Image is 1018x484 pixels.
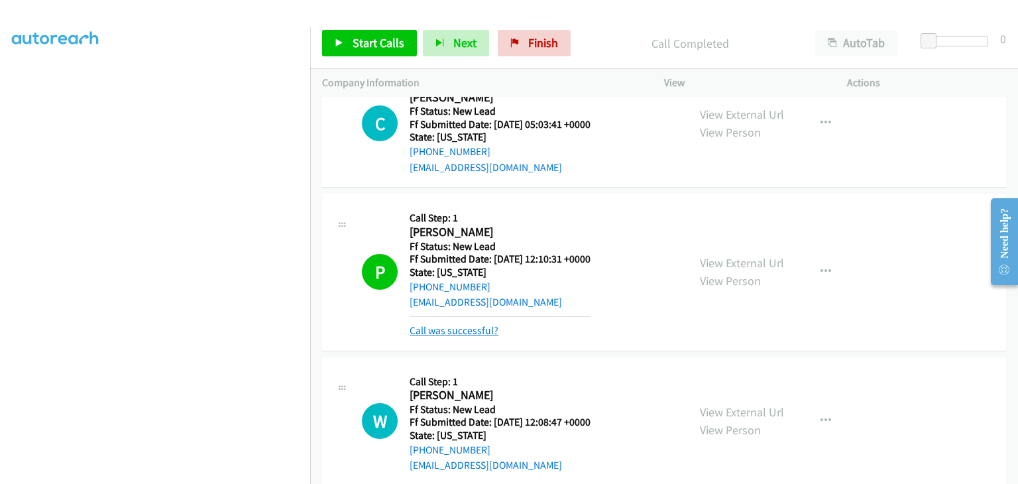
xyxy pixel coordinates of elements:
h1: C [362,105,398,141]
h5: Ff Submitted Date: [DATE] 12:10:31 +0000 [410,253,591,266]
button: Next [423,30,489,56]
a: View External Url [700,107,784,122]
h5: State: [US_STATE] [410,131,607,144]
h5: Call Step: 1 [410,212,591,225]
span: Next [453,35,477,50]
button: AutoTab [815,30,897,56]
div: 0 [1000,30,1006,48]
a: [EMAIL_ADDRESS][DOMAIN_NAME] [410,459,562,471]
h1: W [362,403,398,439]
a: View Person [700,273,761,288]
span: Finish [528,35,558,50]
a: [EMAIL_ADDRESS][DOMAIN_NAME] [410,161,562,174]
h1: P [362,254,398,290]
h5: State: [US_STATE] [410,266,591,279]
iframe: Resource Center [980,189,1018,294]
a: Finish [498,30,571,56]
a: [PHONE_NUMBER] [410,444,490,456]
a: [PHONE_NUMBER] [410,145,490,158]
h5: Ff Status: New Lead [410,403,591,416]
div: Delay between calls (in seconds) [927,36,988,46]
a: View Person [700,125,761,140]
h5: Ff Submitted Date: [DATE] 12:08:47 +0000 [410,416,591,429]
a: [PHONE_NUMBER] [410,280,490,293]
h5: State: [US_STATE] [410,429,591,442]
h5: Ff Status: New Lead [410,105,607,118]
a: View External Url [700,404,784,420]
h2: [PERSON_NAME] [410,225,591,240]
a: View External Url [700,255,784,271]
span: Start Calls [353,35,404,50]
h2: [PERSON_NAME] [410,388,591,403]
a: Start Calls [322,30,417,56]
p: Company Information [322,75,640,91]
h5: Ff Status: New Lead [410,240,591,253]
a: Call was successful? [410,324,498,337]
p: View [664,75,823,91]
p: Call Completed [589,34,791,52]
h5: Ff Submitted Date: [DATE] 05:03:41 +0000 [410,118,607,131]
a: [EMAIL_ADDRESS][DOMAIN_NAME] [410,296,562,308]
h5: Call Step: 1 [410,375,591,389]
a: View Person [700,422,761,438]
p: Actions [847,75,1006,91]
h2: [PERSON_NAME] [410,90,607,105]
